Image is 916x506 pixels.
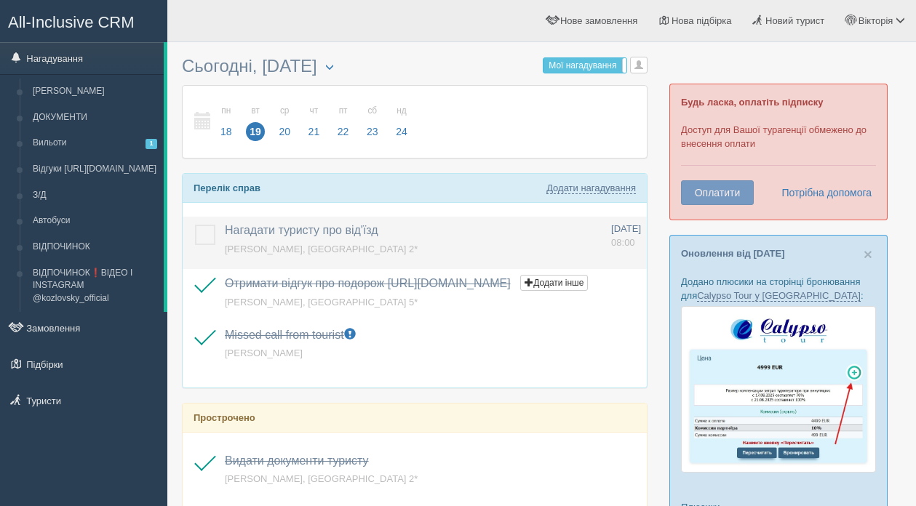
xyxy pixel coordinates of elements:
[26,79,164,105] a: [PERSON_NAME]
[681,306,876,473] img: calypso-tour-proposal-crm-for-travel-agency.jpg
[246,122,265,141] span: 19
[26,234,164,260] a: ВІДПОЧИНОК
[275,105,294,117] small: ср
[672,15,732,26] span: Нова підбірка
[194,182,260,193] b: Перелік справ
[26,208,164,234] a: Автобуси
[26,260,164,312] a: ВІДПОЧИНОК❗️ВІДЕО І INSTAGRAM @kozlovsky_official
[681,97,823,108] b: Будь ласка, оплатіть підписку
[275,122,294,141] span: 20
[363,105,382,117] small: сб
[392,122,411,141] span: 24
[520,275,588,291] button: Додати інше
[388,97,412,147] a: нд 24
[217,105,236,117] small: пн
[681,180,754,205] button: Оплатити
[26,130,164,156] a: Вильоти1
[225,277,511,289] a: Отримати відгук про подорож [URL][DOMAIN_NAME]
[146,139,157,148] span: 1
[225,348,303,358] a: [PERSON_NAME]
[681,248,785,259] a: Оновлення від [DATE]
[611,222,641,249] a: [DATE] 08:00
[363,122,382,141] span: 23
[194,412,255,423] b: Прострочено
[246,105,265,117] small: вт
[611,223,641,234] span: [DATE]
[392,105,411,117] small: нд
[225,473,418,484] a: [PERSON_NAME], [GEOGRAPHIC_DATA] 2*
[864,246,872,262] button: Close
[300,97,328,147] a: чт 21
[560,15,637,26] span: Нове замовлення
[864,246,872,262] span: ×
[859,15,893,26] span: Вікторія
[681,275,876,302] p: Додано плюсики на сторінці бронювання для :
[26,182,164,209] a: З/Д
[305,122,324,141] span: 21
[212,97,240,147] a: пн 18
[26,105,164,131] a: ДОКУМЕНТИ
[8,13,135,31] span: All-Inclusive CRM
[772,180,872,205] a: Потрібна допомога
[225,244,418,254] a: [PERSON_NAME], [GEOGRAPHIC_DATA] 2*
[182,57,648,78] h3: Сьогодні, [DATE]
[334,105,353,117] small: пт
[1,1,167,41] a: All-Inclusive CRM
[225,454,369,467] a: Видати документи туристу
[697,290,861,302] a: Calypso Tour у [GEOGRAPHIC_DATA]
[242,97,269,147] a: вт 19
[330,97,357,147] a: пт 22
[546,182,636,194] a: Додати нагадування
[271,97,298,147] a: ср 20
[359,97,386,147] a: сб 23
[225,224,378,236] a: Нагадати туристу про від'їзд
[217,122,236,141] span: 18
[765,15,824,26] span: Новий турист
[611,237,635,248] span: 08:00
[225,297,418,308] a: [PERSON_NAME], [GEOGRAPHIC_DATA] 5*
[305,105,324,117] small: чт
[669,84,888,220] div: Доступ для Вашої турагенції обмежено до внесення оплати
[225,329,356,341] a: Missed call from tourist
[334,122,353,141] span: 22
[26,156,164,182] a: Відгуки [URL][DOMAIN_NAME]
[549,60,616,71] span: Мої нагадування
